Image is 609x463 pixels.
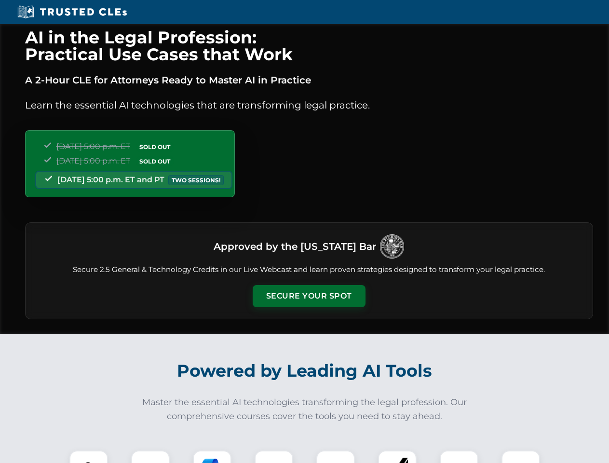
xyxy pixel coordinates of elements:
p: Master the essential AI technologies transforming the legal profession. Our comprehensive courses... [136,395,474,423]
p: A 2-Hour CLE for Attorneys Ready to Master AI in Practice [25,72,593,88]
span: SOLD OUT [136,156,174,166]
button: Secure Your Spot [253,285,365,307]
h1: AI in the Legal Profession: Practical Use Cases that Work [25,29,593,63]
span: [DATE] 5:00 p.m. ET [56,156,130,165]
p: Secure 2.5 General & Technology Credits in our Live Webcast and learn proven strategies designed ... [37,264,581,275]
span: SOLD OUT [136,142,174,152]
p: Learn the essential AI technologies that are transforming legal practice. [25,97,593,113]
span: [DATE] 5:00 p.m. ET [56,142,130,151]
img: Logo [380,234,404,259]
img: Trusted CLEs [14,5,130,19]
h3: Approved by the [US_STATE] Bar [214,238,376,255]
h2: Powered by Leading AI Tools [38,354,572,388]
